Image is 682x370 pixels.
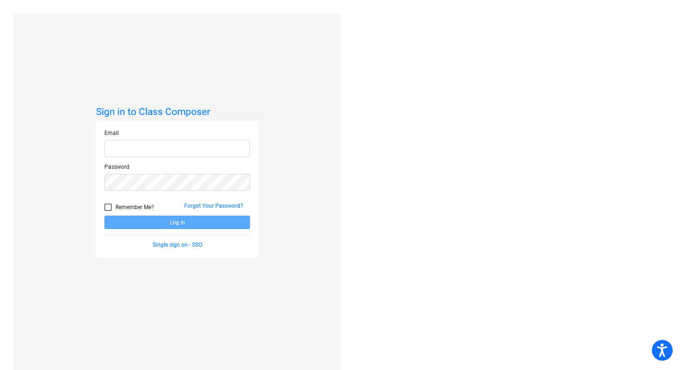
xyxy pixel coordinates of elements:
h3: Sign in to Class Composer [96,106,258,118]
button: Log In [104,216,250,229]
label: Password [104,163,129,171]
label: Email [104,129,119,137]
span: Remember Me? [116,202,154,213]
a: Forgot Your Password? [184,203,243,209]
a: Single sign on - SSO [153,242,202,248]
